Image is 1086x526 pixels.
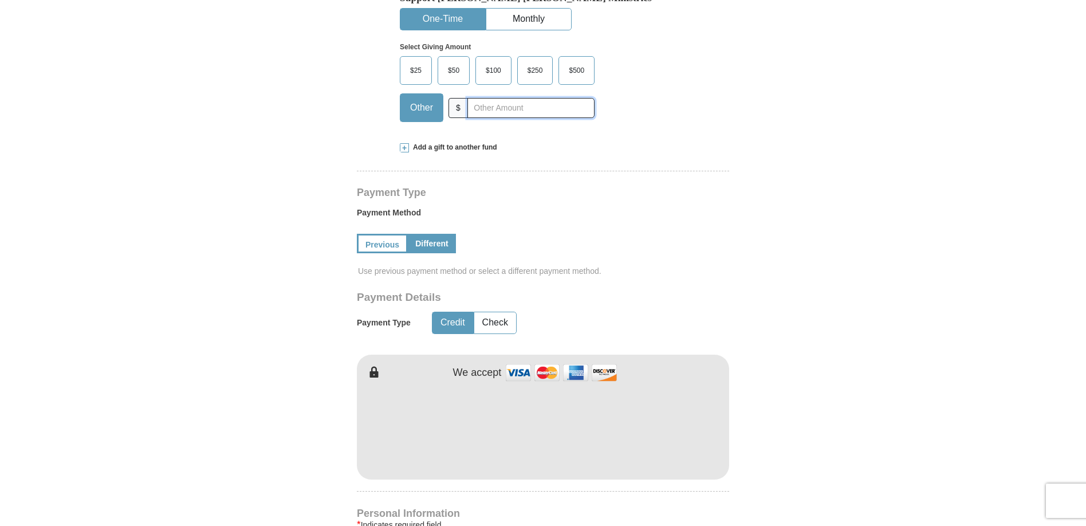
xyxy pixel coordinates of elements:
span: $500 [563,62,590,79]
img: credit cards accepted [504,360,619,385]
input: Other Amount [467,98,595,118]
button: Credit [432,312,473,333]
a: Different [408,234,456,253]
label: Payment Method [357,207,729,224]
span: $250 [522,62,549,79]
span: Add a gift to another fund [409,143,497,152]
h3: Payment Details [357,291,649,304]
a: Previous [357,234,408,253]
span: $ [448,98,468,118]
span: $25 [404,62,427,79]
span: Use previous payment method or select a different payment method. [358,265,730,277]
h5: Payment Type [357,318,411,328]
strong: Select Giving Amount [400,43,471,51]
span: $50 [442,62,465,79]
span: $100 [480,62,507,79]
h4: Payment Type [357,188,729,197]
h4: We accept [453,367,502,379]
button: Monthly [486,9,571,30]
button: One-Time [400,9,485,30]
h4: Personal Information [357,509,729,518]
span: Other [404,99,439,116]
button: Check [474,312,516,333]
